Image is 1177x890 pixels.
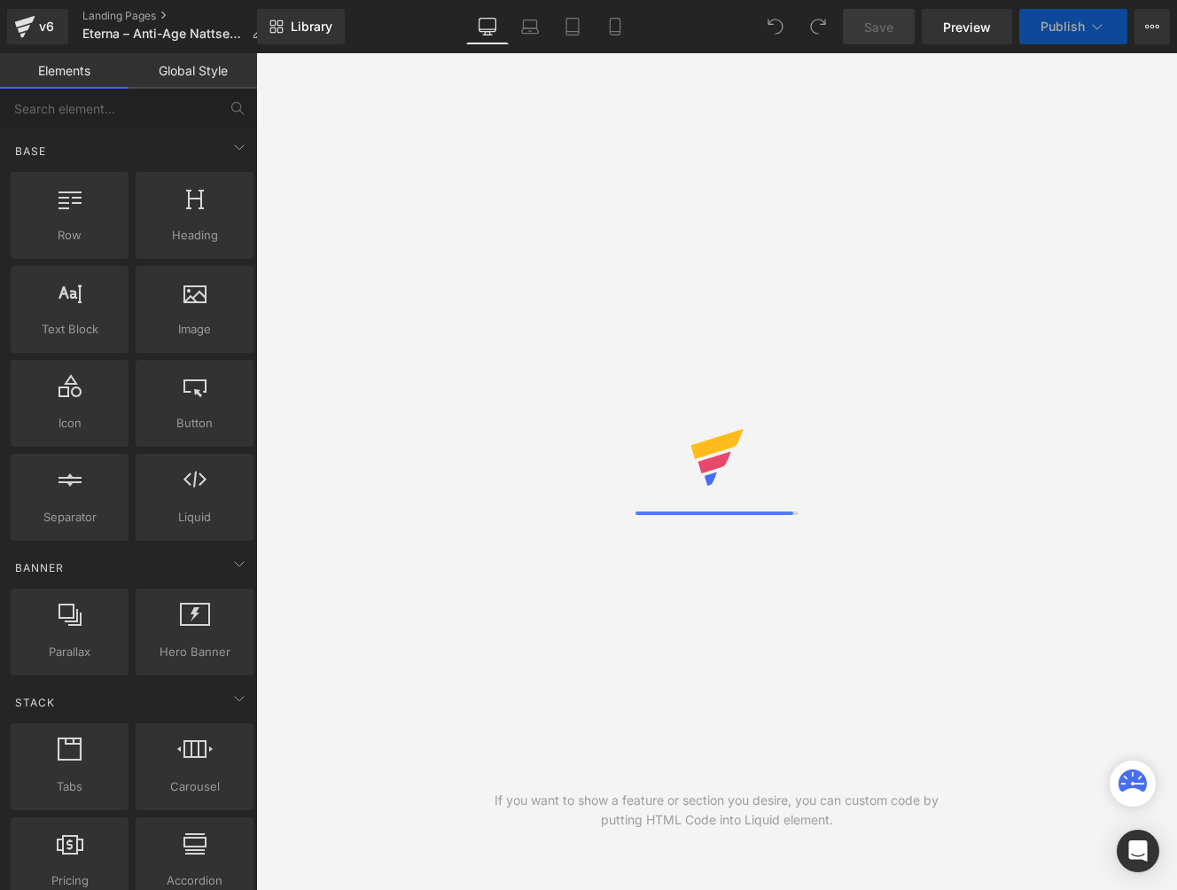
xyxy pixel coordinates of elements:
[13,559,66,576] span: Banner
[487,791,947,830] div: If you want to show a feature or section you desire, you can custom code by putting HTML Code int...
[466,9,509,44] a: Desktop
[509,9,551,44] a: Laptop
[758,9,793,44] button: Undo
[1134,9,1170,44] button: More
[141,777,248,796] span: Carousel
[800,9,836,44] button: Redo
[594,9,636,44] a: Mobile
[16,871,123,890] span: Pricing
[551,9,594,44] a: Tablet
[129,53,257,89] a: Global Style
[1041,20,1085,34] span: Publish
[141,320,248,339] span: Image
[16,643,123,661] span: Parallax
[16,414,123,433] span: Icon
[141,643,248,661] span: Hero Banner
[82,9,278,23] a: Landing Pages
[141,508,248,527] span: Liquid
[13,143,48,160] span: Base
[13,694,57,711] span: Stack
[16,320,123,339] span: Text Block
[1019,9,1127,44] button: Publish
[141,871,248,890] span: Accordion
[16,508,123,527] span: Separator
[82,27,245,41] span: Eterna – Anti-Age Nattserum
[35,15,58,38] div: v6
[291,19,332,35] span: Library
[1117,830,1159,872] div: Open Intercom Messenger
[257,9,345,44] a: New Library
[922,9,1012,44] a: Preview
[141,226,248,245] span: Heading
[16,777,123,796] span: Tabs
[141,414,248,433] span: Button
[943,18,991,36] span: Preview
[7,9,68,44] a: v6
[864,18,893,36] span: Save
[16,226,123,245] span: Row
